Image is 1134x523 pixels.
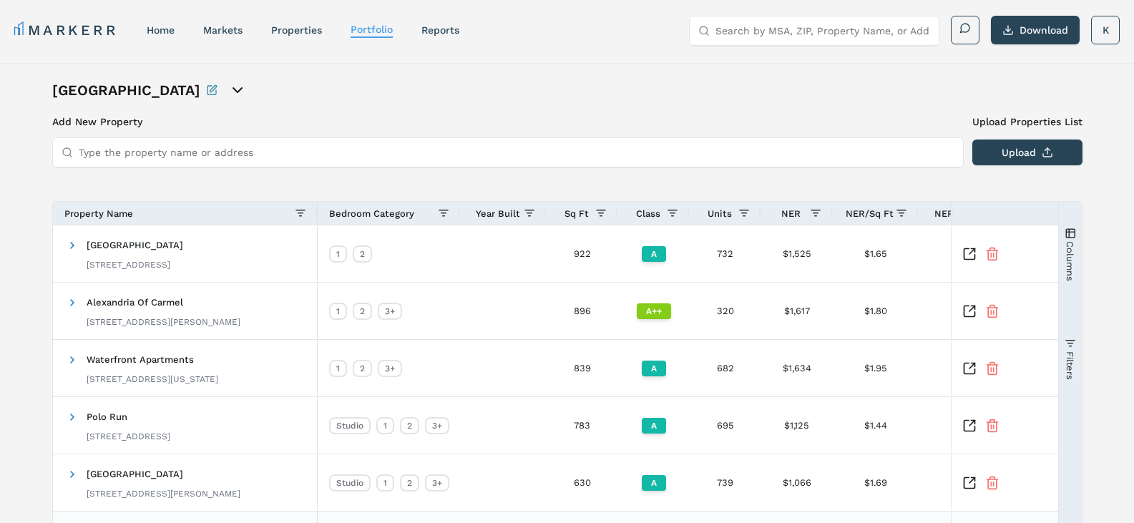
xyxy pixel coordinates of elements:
div: +0.85% [919,397,1062,454]
button: Remove Property From Portfolio [985,304,999,318]
div: A++ [637,303,671,319]
span: Class [636,208,660,219]
button: Remove Property From Portfolio [985,476,999,490]
span: [GEOGRAPHIC_DATA] [87,240,183,250]
a: reports [421,24,459,36]
button: Remove Property From Portfolio [985,361,999,376]
button: K [1091,16,1120,44]
div: 1 [376,474,394,492]
a: properties [271,24,322,36]
div: 3+ [425,417,449,434]
button: Upload [972,140,1082,165]
div: 1 [329,245,347,263]
div: $1,634 [761,340,833,396]
div: +0.32% [919,225,1062,282]
label: Upload Properties List [972,114,1082,129]
h3: Add New Property [52,114,964,129]
div: 3+ [425,474,449,492]
a: markets [203,24,243,36]
div: 2 [353,303,372,320]
button: Remove Property From Portfolio [985,247,999,261]
div: 1 [329,360,347,377]
span: K [1103,23,1109,37]
div: 3+ [378,360,402,377]
div: 783 [547,397,618,454]
span: Bedroom Category [329,208,414,219]
h1: [GEOGRAPHIC_DATA] [52,80,200,100]
span: Sq Ft [564,208,589,219]
div: Studio [329,474,371,492]
a: Portfolio [351,24,393,35]
div: 2 [400,417,419,434]
a: home [147,24,175,36]
span: Waterfront Apartments [87,354,194,365]
div: [STREET_ADDRESS][PERSON_NAME] [87,316,240,328]
div: A [642,475,666,491]
span: Alexandria Of Carmel [87,297,183,308]
div: 682 [690,340,761,396]
div: -1.04% [919,454,1062,511]
a: Inspect Comparable [962,476,977,490]
button: Download [991,16,1080,44]
div: [STREET_ADDRESS][PERSON_NAME] [87,488,240,499]
div: 922 [547,225,618,282]
span: Property Name [64,208,133,219]
div: +0.27% [919,283,1062,339]
div: [STREET_ADDRESS] [87,431,170,442]
span: NER [781,208,801,219]
div: A [642,418,666,434]
button: Remove Property From Portfolio [985,419,999,433]
div: Studio [329,417,371,434]
div: 3+ [378,303,402,320]
span: NER Growth (Weekly) [934,208,1034,219]
div: 2 [400,474,419,492]
input: Search by MSA, ZIP, Property Name, or Address [715,16,930,45]
div: $1,066 [761,454,833,511]
div: -0.54% [919,340,1062,396]
div: $1.65 [833,225,919,282]
a: Inspect Comparable [962,304,977,318]
span: NER/Sq Ft [846,208,894,219]
a: Inspect Comparable [962,361,977,376]
a: Inspect Comparable [962,247,977,261]
button: open portfolio options [229,82,246,99]
div: 2 [353,245,372,263]
input: Type the property name or address [79,138,954,167]
div: A [642,361,666,376]
div: $1,525 [761,225,833,282]
a: Inspect Comparable [962,419,977,433]
div: [STREET_ADDRESS] [87,259,183,270]
div: $1.80 [833,283,919,339]
span: Units [708,208,732,219]
span: Year Built [476,208,520,219]
div: 732 [690,225,761,282]
span: Columns [1065,240,1075,280]
div: $1.44 [833,397,919,454]
div: 320 [690,283,761,339]
div: 2 [353,360,372,377]
div: 695 [690,397,761,454]
div: 1 [329,303,347,320]
button: Rename this portfolio [206,80,217,100]
div: $1.95 [833,340,919,396]
div: $1,125 [761,397,833,454]
span: Polo Run [87,411,127,422]
span: Filters [1065,351,1075,379]
a: MARKERR [14,20,118,40]
div: A [642,246,666,262]
div: 630 [547,454,618,511]
div: $1,617 [761,283,833,339]
div: 839 [547,340,618,396]
div: 1 [376,417,394,434]
div: $1.69 [833,454,919,511]
div: [STREET_ADDRESS][US_STATE] [87,373,218,385]
div: 896 [547,283,618,339]
div: 739 [690,454,761,511]
span: [GEOGRAPHIC_DATA] [87,469,183,479]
